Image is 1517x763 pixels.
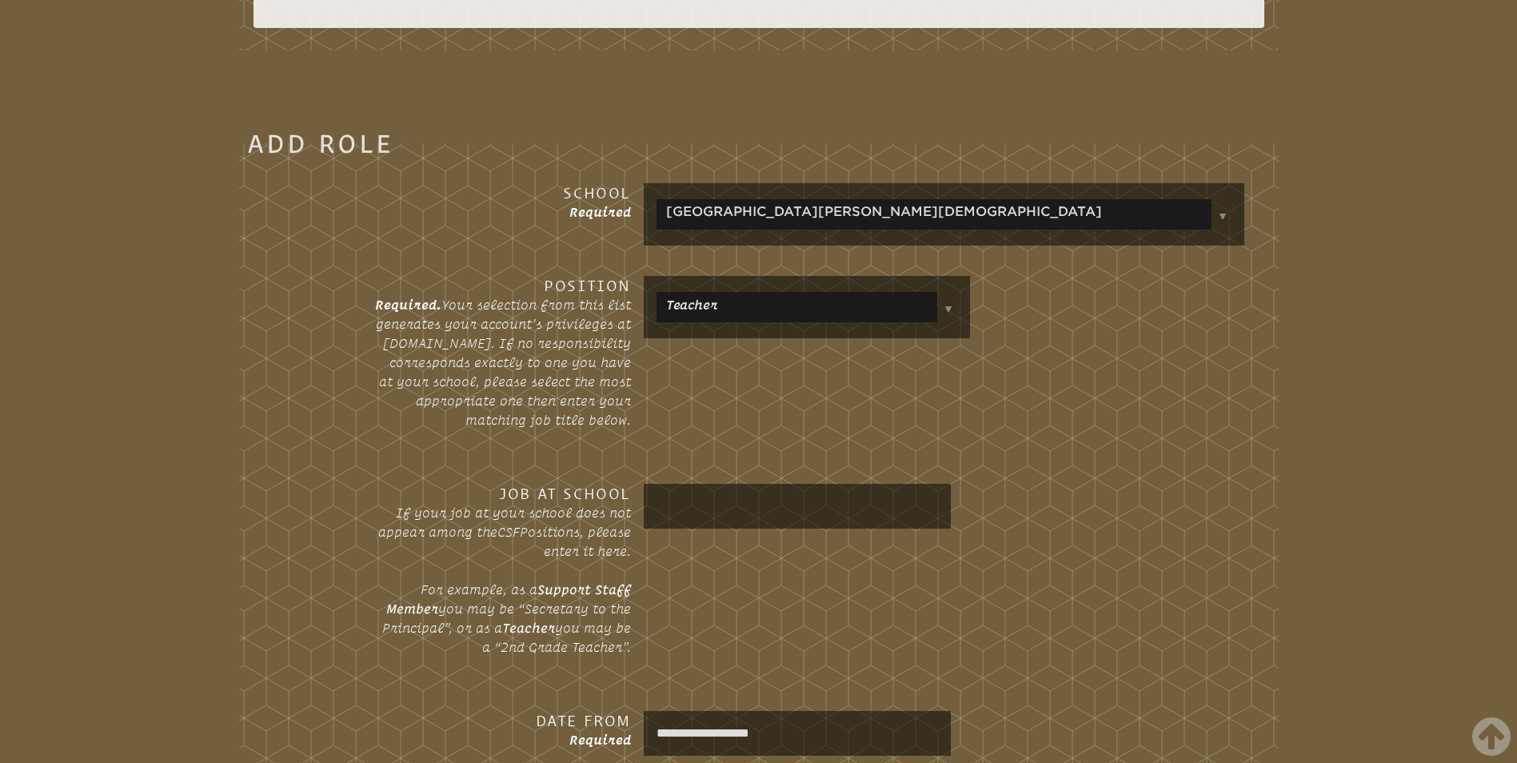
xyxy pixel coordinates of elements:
strong: Support Staff Member [386,582,631,616]
h3: Date From [375,711,631,730]
span: Required [569,733,631,747]
h3: Position [375,276,631,295]
span: Required. [375,298,441,312]
strong: Teacher [502,621,555,635]
a: [GEOGRAPHIC_DATA][PERSON_NAME][DEMOGRAPHIC_DATA] [660,199,1102,225]
legend: Add Role [247,134,394,153]
a: Teacher [660,292,717,318]
p: If your job at your school does not appear among the Positions, please enter it here. For example... [375,503,631,657]
span: CSF [497,525,520,539]
p: Your selection from this list generates your account’s privileges at [DOMAIN_NAME]. If no respons... [375,295,631,429]
h3: School [375,183,631,202]
h3: Job at School [375,484,631,503]
span: Required [569,205,631,219]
